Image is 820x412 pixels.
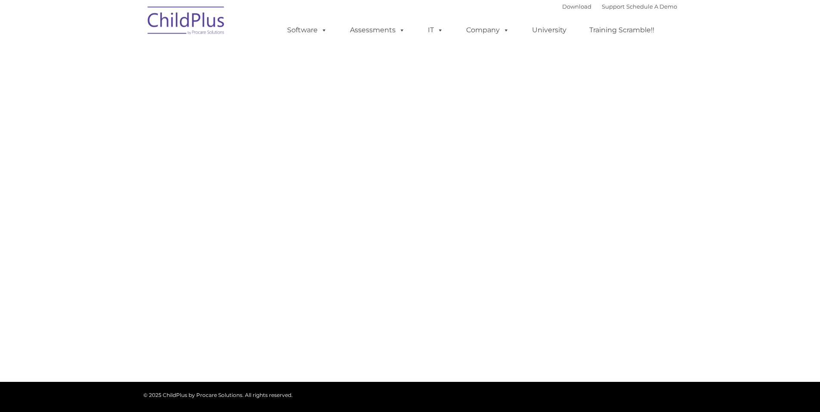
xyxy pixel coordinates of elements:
a: University [523,22,575,39]
a: Schedule A Demo [626,3,677,10]
a: Company [458,22,518,39]
a: Assessments [341,22,414,39]
a: Support [602,3,625,10]
a: Download [562,3,591,10]
font: | [562,3,677,10]
span: © 2025 ChildPlus by Procare Solutions. All rights reserved. [143,392,293,398]
img: ChildPlus by Procare Solutions [143,0,229,43]
a: Software [278,22,336,39]
a: Training Scramble!! [581,22,663,39]
a: IT [419,22,452,39]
